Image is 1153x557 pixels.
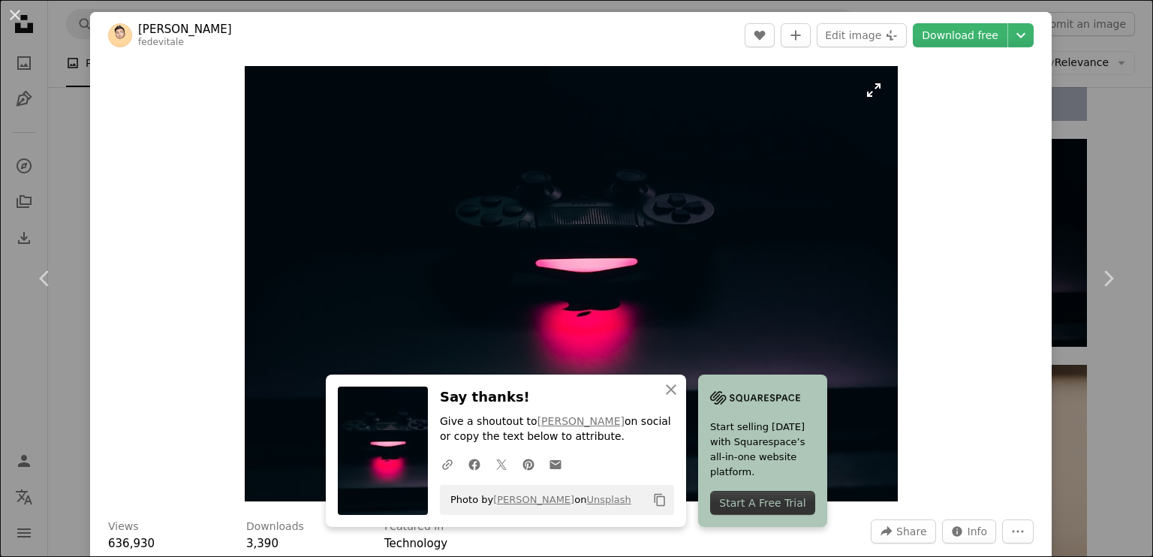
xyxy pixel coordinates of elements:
a: Share on Twitter [488,449,515,479]
img: Go to Federico Vitale's profile [108,23,132,47]
h3: Downloads [246,519,304,534]
span: Photo by on [443,488,631,512]
img: black multimedia device [245,66,898,501]
h3: Say thanks! [440,387,674,408]
p: Give a shoutout to on social or copy the text below to attribute. [440,414,674,444]
span: 3,390 [246,537,278,550]
button: Share this image [871,519,935,543]
a: fedevitale [138,37,184,47]
a: Unsplash [586,494,631,505]
a: Share on Facebook [461,449,488,479]
a: [PERSON_NAME] [138,22,232,37]
a: Download free [913,23,1007,47]
a: Share over email [542,449,569,479]
button: Stats about this image [942,519,997,543]
h3: Views [108,519,139,534]
a: [PERSON_NAME] [537,415,625,427]
a: Technology [384,537,447,550]
button: Add to Collection [781,23,811,47]
a: [PERSON_NAME] [493,494,574,505]
button: Choose download size [1008,23,1034,47]
div: Start A Free Trial [710,491,815,515]
span: 636,930 [108,537,155,550]
img: file-1705255347840-230a6ab5bca9image [710,387,800,409]
a: Start selling [DATE] with Squarespace’s all-in-one website platform.Start A Free Trial [698,375,827,527]
a: Next [1063,206,1153,351]
span: Share [896,520,926,543]
button: Edit image [817,23,907,47]
button: Zoom in on this image [245,66,898,501]
button: Like [745,23,775,47]
span: Info [968,520,988,543]
span: Start selling [DATE] with Squarespace’s all-in-one website platform. [710,420,815,480]
button: Copy to clipboard [647,487,673,513]
button: More Actions [1002,519,1034,543]
a: Share on Pinterest [515,449,542,479]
